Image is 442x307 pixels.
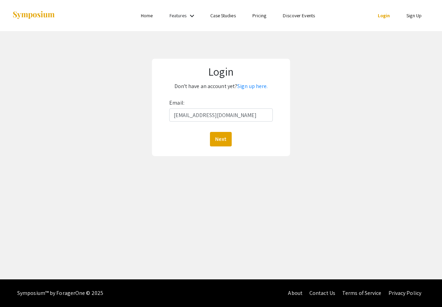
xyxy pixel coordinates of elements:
a: Features [170,12,187,19]
img: Symposium by ForagerOne [12,11,55,20]
label: Email: [169,97,184,108]
button: Next [210,132,232,146]
a: Terms of Service [342,289,382,297]
iframe: Chat [5,276,29,302]
a: Pricing [252,12,267,19]
p: Don't have an account yet? [156,81,286,92]
mat-icon: Expand Features list [188,12,196,20]
a: Home [141,12,153,19]
a: Contact Us [309,289,335,297]
a: About [288,289,302,297]
a: Sign Up [406,12,422,19]
a: Login [378,12,390,19]
h1: Login [156,65,286,78]
a: Case Studies [210,12,236,19]
a: Discover Events [283,12,315,19]
a: Sign up here. [237,83,268,90]
div: Symposium™ by ForagerOne © 2025 [17,279,103,307]
a: Privacy Policy [388,289,421,297]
